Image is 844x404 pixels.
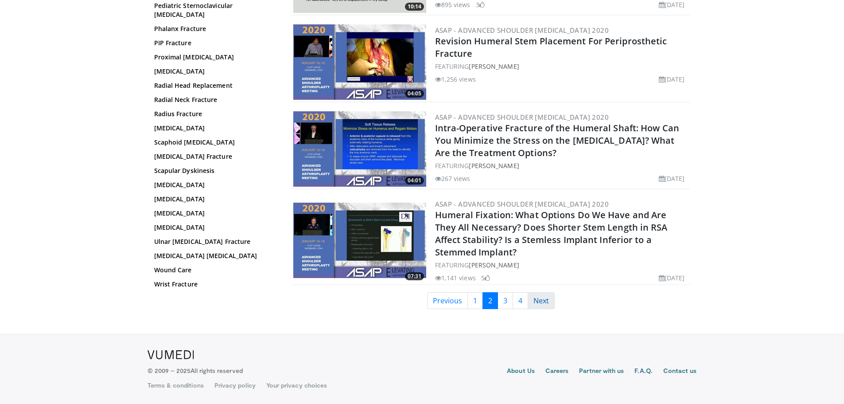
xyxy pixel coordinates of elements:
a: Intra-Operative Fracture of the Humeral Shaft: How Can You Minimize the Stress on the [MEDICAL_DA... [435,122,679,159]
a: Privacy policy [214,381,256,390]
a: [PERSON_NAME] [469,261,519,269]
li: [DATE] [659,273,685,282]
a: Wrist Fracture [154,280,274,289]
li: 1,141 views [435,273,476,282]
a: [MEDICAL_DATA] [154,180,274,189]
a: Terms & conditions [148,381,204,390]
a: Ulnar [MEDICAL_DATA] Fracture [154,237,274,246]
li: 1,256 views [435,75,476,84]
a: PIP Fracture [154,39,274,47]
a: Wound Care [154,266,274,275]
a: Pediatric Sternoclavicular [MEDICAL_DATA] [154,1,274,19]
a: Partner with us [579,366,624,377]
a: Radial Neck Fracture [154,95,274,104]
a: Humeral Fixation: What Options Do We Have and Are They All Necessary? Does Shorter Stem Length in... [435,209,668,258]
a: Scaphoid [MEDICAL_DATA] [154,138,274,147]
span: All rights reserved [191,367,242,374]
span: 07:31 [405,272,424,280]
a: Radius Fracture [154,110,274,118]
a: Next [528,292,555,309]
a: ASAP - Advanced Shoulder [MEDICAL_DATA] 2020 [435,26,609,35]
a: ASAP - Advanced Shoulder [MEDICAL_DATA] 2020 [435,200,609,208]
img: b246d643-8ca8-4221-81e7-5b32758b2863.300x170_q85_crop-smart_upscale.jpg [293,111,426,187]
a: [MEDICAL_DATA] [154,67,274,76]
a: 3 [498,292,513,309]
a: 2 [482,292,498,309]
a: [PERSON_NAME] [469,161,519,170]
nav: Search results pages [292,292,690,309]
a: [MEDICAL_DATA] [154,124,274,133]
a: About Us [507,366,535,377]
img: c6210040-10e1-4d4a-a882-306bd080a119.300x170_q85_crop-smart_upscale.jpg [293,24,426,100]
a: Proximal [MEDICAL_DATA] [154,53,274,62]
a: F.A.Q. [634,366,652,377]
a: Previous [427,292,468,309]
a: Phalanx Fracture [154,24,274,33]
a: [PERSON_NAME] [469,62,519,71]
span: 04:05 [405,90,424,98]
a: Radial Head Replacement [154,81,274,90]
div: FEATURING [435,161,688,170]
a: 07:31 [293,203,426,278]
a: [MEDICAL_DATA] [MEDICAL_DATA] [154,251,274,260]
span: 04:01 [405,177,424,184]
li: 5 [481,273,490,282]
img: b6b44457-3346-4d8e-91b9-394d489a1de8.300x170_q85_crop-smart_upscale.jpg [293,203,426,278]
a: [MEDICAL_DATA] Fracture [154,152,274,161]
a: 1 [467,292,483,309]
a: Scapular Dyskinesis [154,166,274,175]
a: 04:01 [293,111,426,187]
a: Contact us [663,366,697,377]
a: 4 [513,292,528,309]
li: [DATE] [659,174,685,183]
a: [MEDICAL_DATA] [154,223,274,232]
a: Careers [545,366,569,377]
p: © 2009 – 2025 [148,366,243,375]
a: [MEDICAL_DATA] [154,195,274,204]
a: ASAP - Advanced Shoulder [MEDICAL_DATA] 2020 [435,113,609,122]
li: 267 views [435,174,471,183]
img: VuMedi Logo [148,350,194,359]
a: Revision Humeral Stem Placement For Periprosthetic Fracture [435,35,667,59]
div: FEATURING [435,62,688,71]
a: [MEDICAL_DATA] [154,209,274,218]
span: 10:14 [405,3,424,11]
a: 04:05 [293,24,426,100]
div: FEATURING [435,260,688,270]
a: Your privacy choices [266,381,327,390]
li: [DATE] [659,75,685,84]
